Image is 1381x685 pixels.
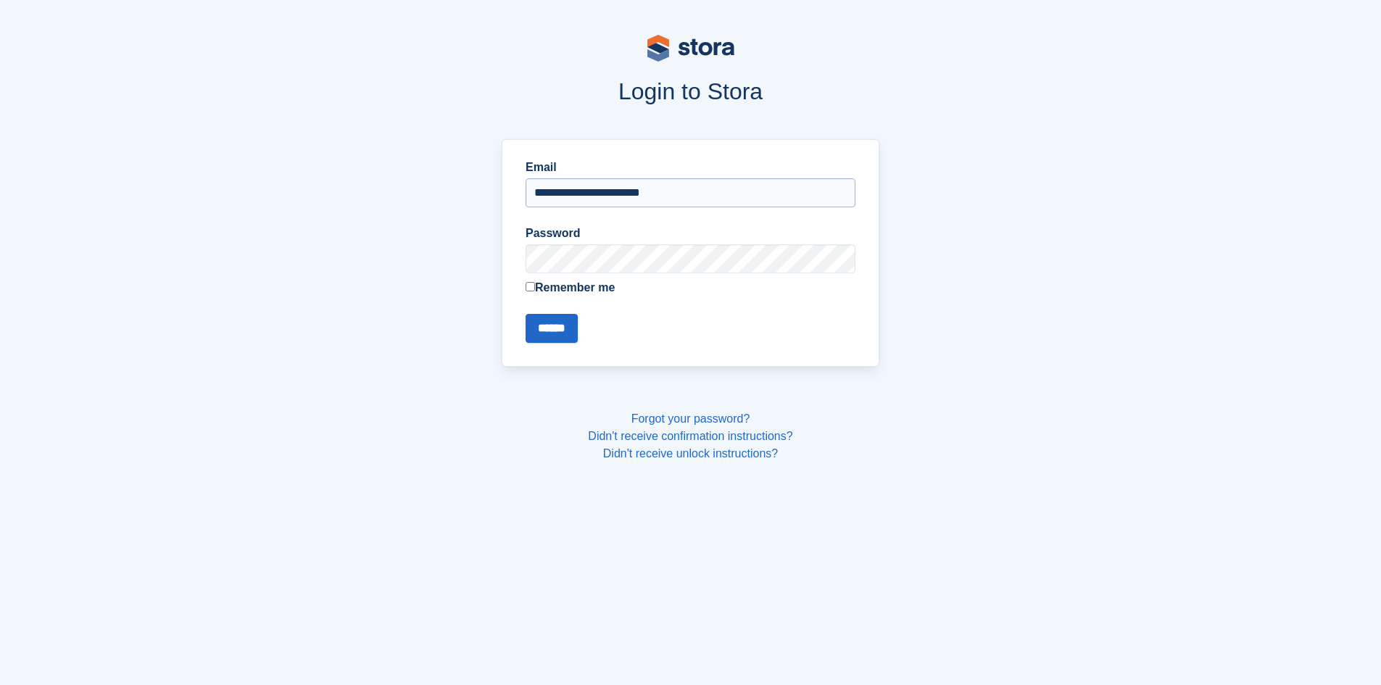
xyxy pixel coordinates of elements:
[526,159,855,176] label: Email
[631,412,750,425] a: Forgot your password?
[526,225,855,242] label: Password
[588,430,792,442] a: Didn't receive confirmation instructions?
[526,282,535,291] input: Remember me
[225,78,1156,104] h1: Login to Stora
[603,447,778,460] a: Didn't receive unlock instructions?
[526,279,855,296] label: Remember me
[647,35,734,62] img: stora-logo-53a41332b3708ae10de48c4981b4e9114cc0af31d8433b30ea865607fb682f29.svg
